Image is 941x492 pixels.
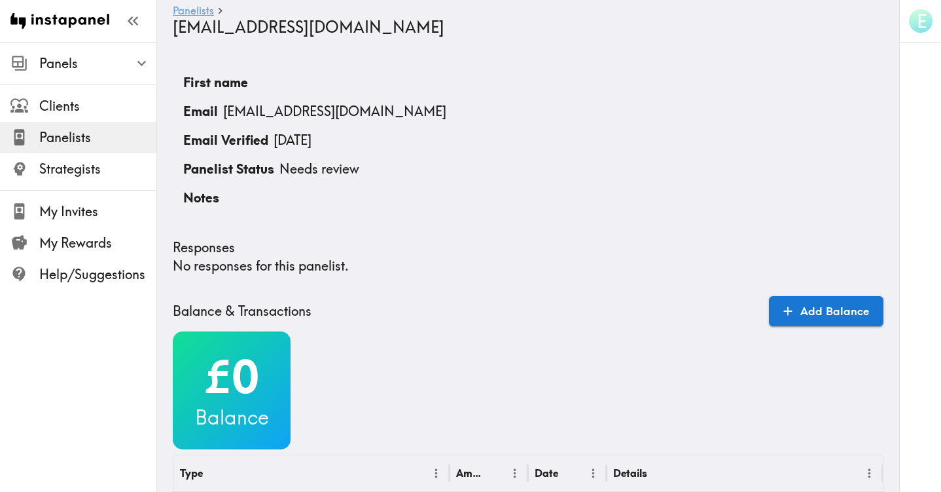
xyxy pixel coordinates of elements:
span: Strategists [39,160,156,178]
span: E [917,10,927,33]
span: Clients [39,97,156,115]
h5: Responses [173,238,235,257]
span: Help/Suggestions [39,265,156,284]
div: Details [613,466,647,480]
span: My Rewards [39,234,156,252]
button: Sort [648,463,669,483]
div: Amount [456,466,484,480]
a: Add Balance [769,296,883,326]
p: [DATE] [274,131,311,149]
a: Panelists [173,5,214,18]
button: Menu [583,463,603,483]
div: No responses for this panelist. [173,238,883,275]
button: Menu [505,463,525,483]
p: First name [183,73,248,92]
p: Email Verified [183,131,268,149]
p: Panelist Status [183,160,274,178]
span: Panelists [39,128,156,147]
p: Email [183,102,218,121]
h3: Balance [173,404,291,431]
button: Menu [426,463,446,483]
button: Sort [204,463,224,483]
h5: Balance & Transactions [173,302,311,320]
button: Sort [559,463,580,483]
button: Sort [485,463,505,483]
div: Type [180,466,203,480]
span: Panels [39,54,156,73]
button: E [908,8,934,34]
div: Date [535,466,558,480]
span: [EMAIL_ADDRESS][DOMAIN_NAME] [173,17,444,37]
button: Menu [859,463,879,483]
p: Notes [183,189,219,207]
p: Needs review [279,160,359,178]
span: My Invites [39,202,156,221]
h2: £0 [173,350,291,404]
p: [EMAIL_ADDRESS][DOMAIN_NAME] [223,102,446,121]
